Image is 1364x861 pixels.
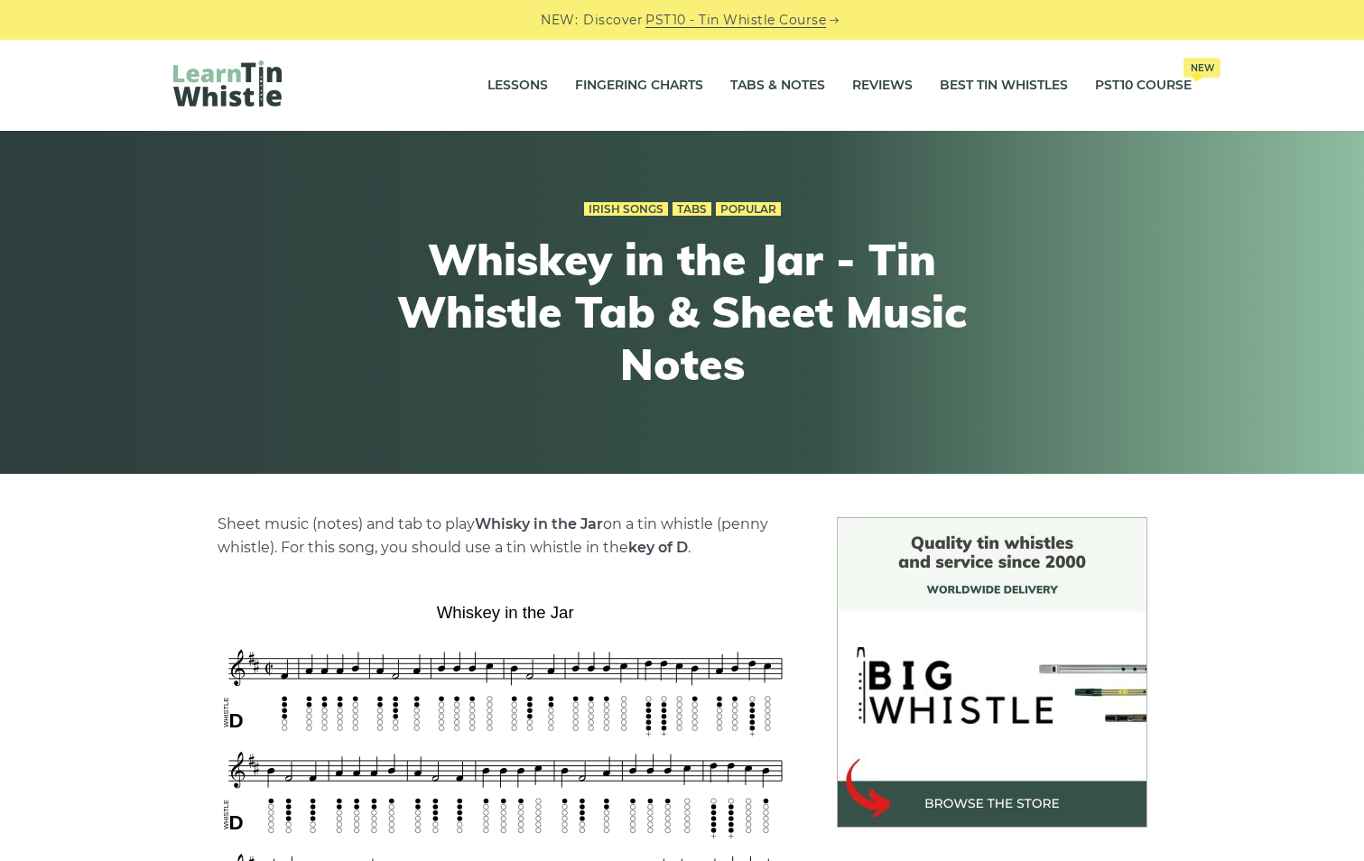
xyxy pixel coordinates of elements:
span: New [1183,58,1220,78]
img: BigWhistle Tin Whistle Store [837,517,1147,828]
a: Fingering Charts [575,63,703,108]
a: Best Tin Whistles [940,63,1068,108]
img: LearnTinWhistle.com [173,60,282,106]
a: Tabs & Notes [730,63,825,108]
h1: Whiskey in the Jar - Tin Whistle Tab & Sheet Music Notes [350,234,1015,390]
a: PST10 CourseNew [1095,63,1192,108]
strong: Whisky in the Jar [475,515,603,532]
a: Irish Songs [584,202,668,217]
strong: key of D [628,539,688,556]
a: Reviews [852,63,913,108]
p: Sheet music (notes) and tab to play on a tin whistle (penny whistle). For this song, you should u... [218,513,793,560]
a: Tabs [673,202,711,217]
a: Popular [716,202,781,217]
a: Lessons [487,63,548,108]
